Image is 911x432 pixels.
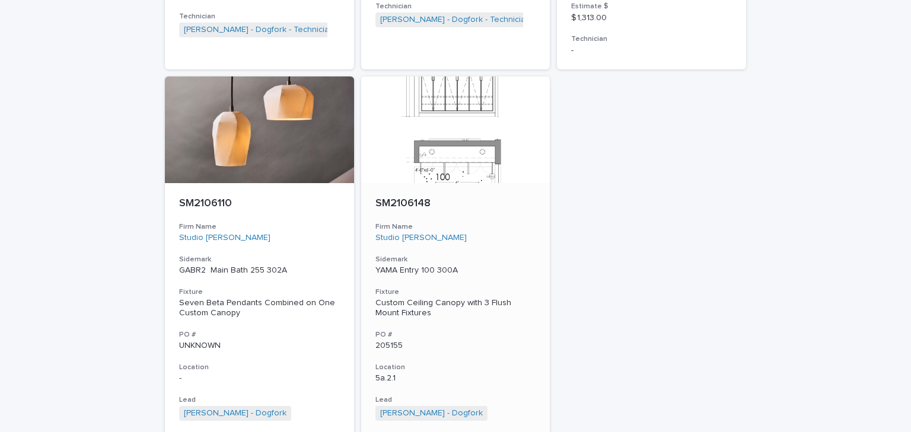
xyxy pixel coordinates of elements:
a: [PERSON_NAME] - Dogfork [184,408,286,418]
h3: PO # [375,330,536,340]
h3: Fixture [375,287,536,297]
p: SM2106148 [375,197,536,210]
p: SM2106110 [179,197,340,210]
h3: Lead [179,395,340,405]
h3: Fixture [179,287,340,297]
h3: Estimate $ [571,2,732,11]
h3: Firm Name [375,222,536,232]
p: 205155 [375,341,536,351]
a: [PERSON_NAME] - Dogfork - Technician [380,15,530,25]
h3: Location [375,363,536,372]
h3: Technician [179,12,340,21]
h3: Firm Name [179,222,340,232]
a: Studio [PERSON_NAME] [375,233,467,243]
a: [PERSON_NAME] - Dogfork - Technician [184,25,334,35]
p: UNKNOWN [179,341,340,351]
h3: Location [179,363,340,372]
h3: Lead [375,395,536,405]
p: 5a.2.1 [375,373,536,383]
p: GABR2 Main Bath 255 302A [179,265,340,276]
h3: Sidemark [179,255,340,264]
h3: PO # [179,330,340,340]
p: YAMA Entry 100 300A [375,265,536,276]
h3: Sidemark [375,255,536,264]
p: $ 1,313.00 [571,13,732,23]
div: Seven Beta Pendants Combined on One Custom Canopy [179,298,340,318]
h3: Technician [571,34,732,44]
h3: Technician [375,2,536,11]
p: - [571,46,732,56]
a: Studio [PERSON_NAME] [179,233,270,243]
a: [PERSON_NAME] - Dogfork [380,408,483,418]
div: Custom Ceiling Canopy with 3 Flush Mount Fixtures [375,298,536,318]
p: - [179,373,340,383]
